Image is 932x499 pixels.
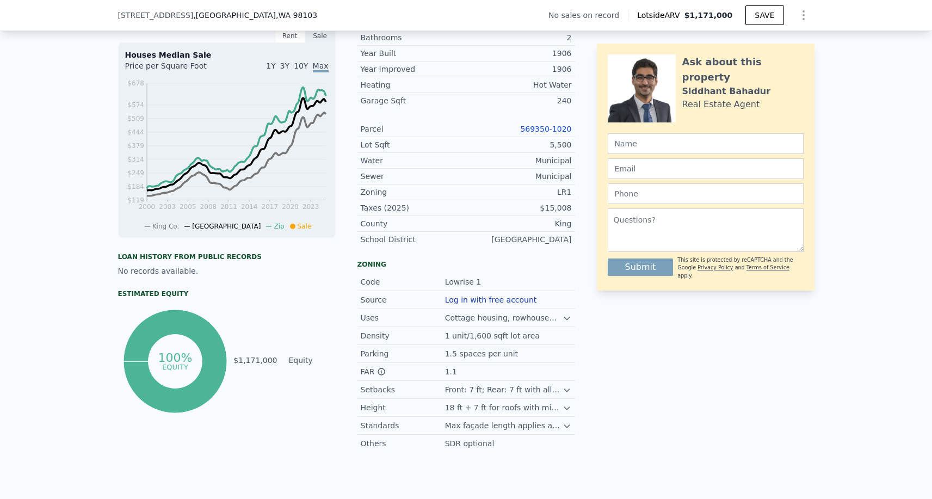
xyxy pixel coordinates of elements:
tspan: $444 [127,128,144,136]
div: 2 [466,32,572,43]
div: Hot Water [466,79,572,90]
span: [STREET_ADDRESS] [118,10,194,21]
div: FAR [361,366,445,377]
a: Terms of Service [746,264,789,270]
div: Parcel [361,124,466,134]
a: Privacy Policy [698,264,733,270]
div: Code [361,276,445,287]
tspan: $379 [127,142,144,150]
div: Municipal [466,155,572,166]
div: 18 ft + 7 ft for roofs with min 6:12 pitch [445,402,563,413]
button: Show Options [793,4,814,26]
span: Zip [274,223,284,230]
tspan: 100% [158,351,193,365]
span: [GEOGRAPHIC_DATA] [192,223,261,230]
tspan: $249 [127,169,144,177]
div: Height [361,402,445,413]
div: LR1 [466,187,572,198]
div: Taxes (2025) [361,202,466,213]
div: Loan history from public records [118,252,336,261]
tspan: equity [163,362,189,371]
div: Sale [305,29,336,43]
span: $1,171,000 [684,11,733,20]
div: Garage Sqft [361,95,466,106]
input: Phone [608,183,804,204]
div: Source [361,294,445,305]
div: [GEOGRAPHIC_DATA] [466,234,572,245]
span: Sale [298,223,312,230]
div: Zoning [361,187,466,198]
div: 1.1 [445,366,459,377]
div: Houses Median Sale [125,50,329,60]
span: , [GEOGRAPHIC_DATA] [193,10,317,21]
div: Sewer [361,171,466,182]
div: 1.5 spaces per unit [445,348,520,359]
div: Real Estate Agent [682,98,760,111]
div: Uses [361,312,445,323]
button: Submit [608,258,674,276]
div: Density [361,330,445,341]
span: 1Y [266,61,275,70]
div: 1906 [466,48,572,59]
tspan: $184 [127,183,144,190]
input: Email [608,158,804,179]
span: Lotside ARV [637,10,684,21]
span: 3Y [280,61,289,70]
div: Lowrise 1 [445,276,483,287]
td: Equity [287,354,336,366]
tspan: 2023 [302,203,319,211]
div: Setbacks [361,384,445,395]
div: Siddhant Bahadur [682,85,771,98]
div: Standards [361,420,445,431]
div: 1906 [466,64,572,75]
div: Estimated Equity [118,289,336,298]
div: Price per Square Foot [125,60,227,78]
td: $1,171,000 [233,354,277,366]
tspan: 2005 [179,203,196,211]
div: School District [361,234,466,245]
div: Year Built [361,48,466,59]
div: Rent [275,29,305,43]
div: Others [361,438,445,449]
div: 5,500 [466,139,572,150]
div: Year Improved [361,64,466,75]
div: King [466,218,572,229]
div: This site is protected by reCAPTCHA and the Google and apply. [677,256,803,280]
div: Cottage housing, rowhouses, townhouses, small apartment buildings [445,312,563,323]
tspan: $119 [127,196,144,204]
div: County [361,218,466,229]
div: Zoning [357,260,575,269]
div: Municipal [466,171,572,182]
span: King Co. [152,223,180,230]
div: Lot Sqft [361,139,466,150]
tspan: $574 [127,101,144,109]
div: SDR optional [445,438,497,449]
div: Max façade length applies at 65% of lot depth for portions within 15 ft of a lot line next to hou... [445,420,563,431]
span: , WA 98103 [276,11,317,20]
span: Max [313,61,329,72]
tspan: 2020 [282,203,299,211]
tspan: $509 [127,115,144,122]
tspan: 2011 [220,203,237,211]
div: Bathrooms [361,32,466,43]
a: 569350-1020 [520,125,571,133]
div: Ask about this property [682,54,804,85]
tspan: 2014 [240,203,257,211]
div: No records available. [118,266,336,276]
tspan: $678 [127,79,144,87]
div: 240 [466,95,572,106]
span: 10Y [294,61,308,70]
tspan: 2003 [159,203,176,211]
div: $15,008 [466,202,572,213]
tspan: 2017 [261,203,278,211]
div: Front: 7 ft; Rear: 7 ft with alley, 7 ft average, 5 ft minimum no alley; Side: 5 ft, or 10 ft nex... [445,384,563,395]
input: Name [608,133,804,154]
tspan: 2008 [200,203,217,211]
div: Heating [361,79,466,90]
button: Log in with free account [445,295,537,304]
div: Water [361,155,466,166]
div: Parking [361,348,445,359]
tspan: 2000 [138,203,155,211]
tspan: $314 [127,156,144,163]
div: 1 unit/1,600 sqft lot area [445,330,542,341]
